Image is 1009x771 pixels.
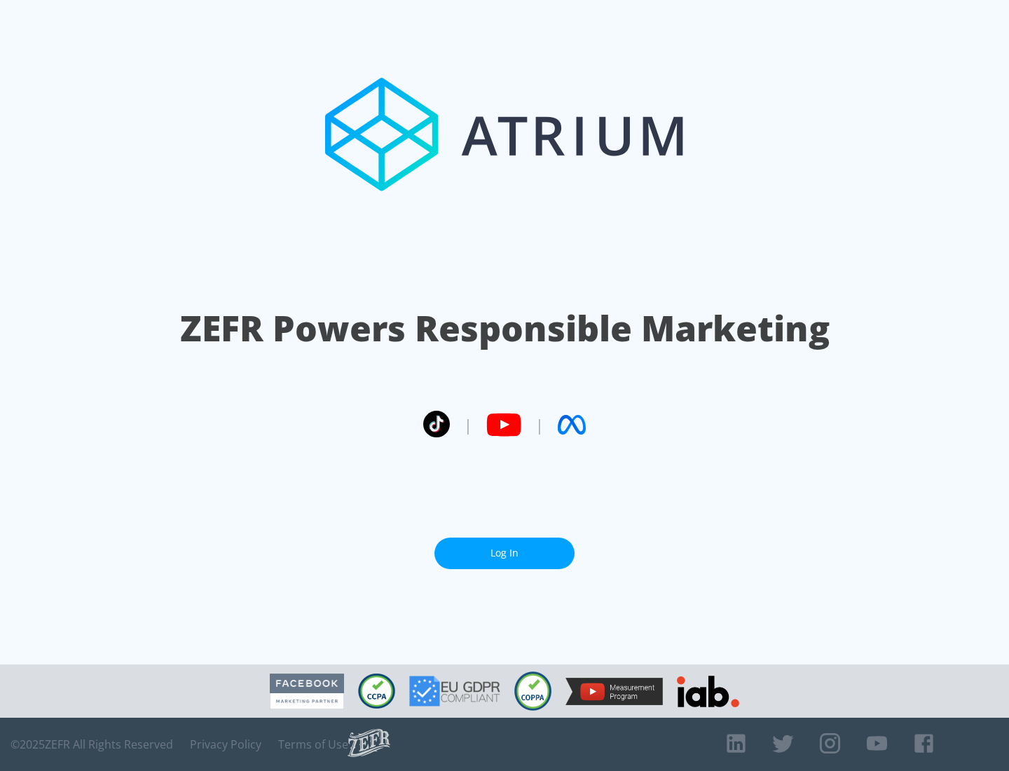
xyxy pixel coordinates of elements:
img: YouTube Measurement Program [565,678,663,705]
span: | [535,414,544,435]
img: CCPA Compliant [358,674,395,709]
a: Privacy Policy [190,737,261,751]
span: © 2025 ZEFR All Rights Reserved [11,737,173,751]
a: Terms of Use [278,737,348,751]
h1: ZEFR Powers Responsible Marketing [180,304,830,353]
img: IAB [677,676,739,707]
a: Log In [434,538,575,569]
img: COPPA Compliant [514,671,551,711]
img: GDPR Compliant [409,676,500,707]
span: | [464,414,472,435]
img: Facebook Marketing Partner [270,674,344,709]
